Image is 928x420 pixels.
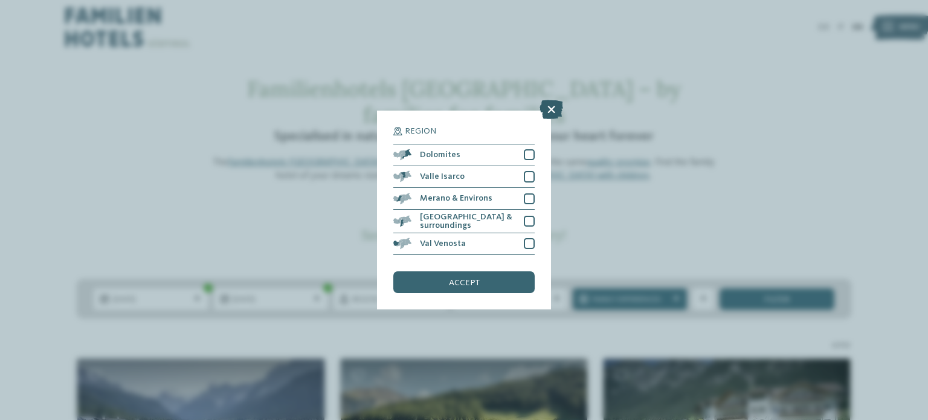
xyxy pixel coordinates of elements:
span: accept [449,279,480,287]
span: Valle Isarco [420,172,465,181]
span: Val Venosta [420,239,466,248]
span: Dolomites [420,150,460,159]
span: Merano & Environs [420,194,492,202]
span: Region [405,127,436,135]
span: [GEOGRAPHIC_DATA] & surroundings [420,213,516,230]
